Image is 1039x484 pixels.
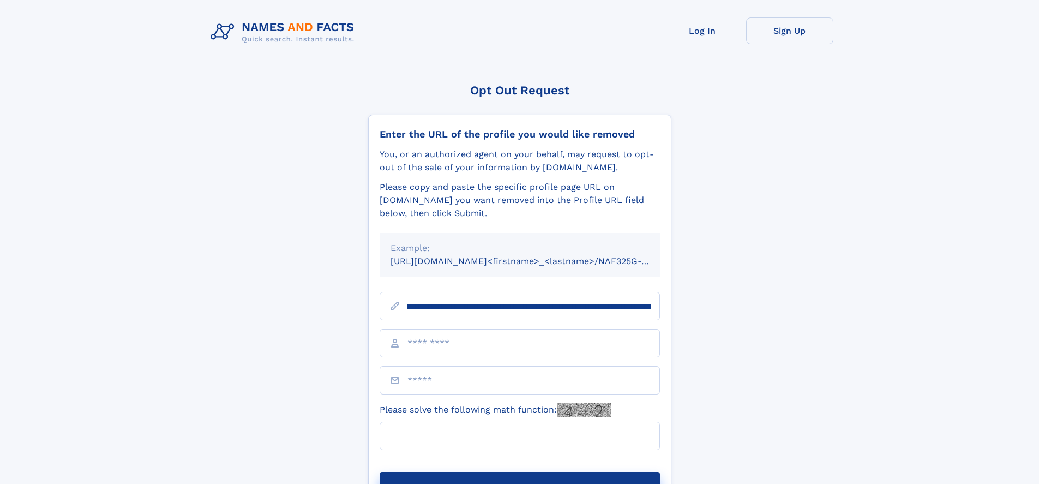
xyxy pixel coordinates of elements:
[746,17,833,44] a: Sign Up
[206,17,363,47] img: Logo Names and Facts
[368,83,671,97] div: Opt Out Request
[380,148,660,174] div: You, or an authorized agent on your behalf, may request to opt-out of the sale of your informatio...
[380,181,660,220] div: Please copy and paste the specific profile page URL on [DOMAIN_NAME] you want removed into the Pr...
[380,403,611,417] label: Please solve the following math function:
[380,128,660,140] div: Enter the URL of the profile you would like removed
[391,242,649,255] div: Example:
[659,17,746,44] a: Log In
[391,256,681,266] small: [URL][DOMAIN_NAME]<firstname>_<lastname>/NAF325G-xxxxxxxx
